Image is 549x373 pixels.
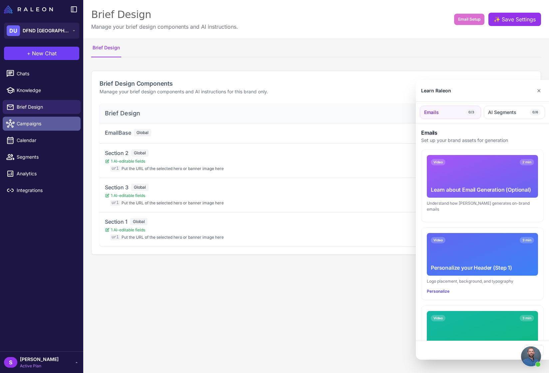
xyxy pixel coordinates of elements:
div: Learn about Email Generation (Optional) [431,186,534,194]
h3: Emails [421,129,544,137]
div: Personalize your Header (Step 1) [431,264,534,272]
button: Personalize [427,288,449,294]
span: 2 min [520,159,534,165]
span: Video [431,159,445,165]
button: Close [534,84,544,97]
span: 3 min [520,315,534,321]
span: Emails [424,109,439,116]
span: AI Segments [488,109,516,116]
button: AI Segments0/6 [484,106,545,119]
p: Set up your brand assets for generation [421,137,544,144]
div: Learn Raleon [421,87,451,94]
a: Open chat [521,346,541,366]
button: Close [524,345,544,356]
span: 0/3 [466,109,477,116]
div: Understand how [PERSON_NAME] generates on-brand emails [427,200,538,212]
span: 3 min [520,237,534,243]
button: Emails0/3 [420,106,481,119]
div: Logo placement, background, and typography [427,278,538,284]
span: Video [431,315,445,321]
span: 0/6 [530,109,541,116]
span: Video [431,237,445,243]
